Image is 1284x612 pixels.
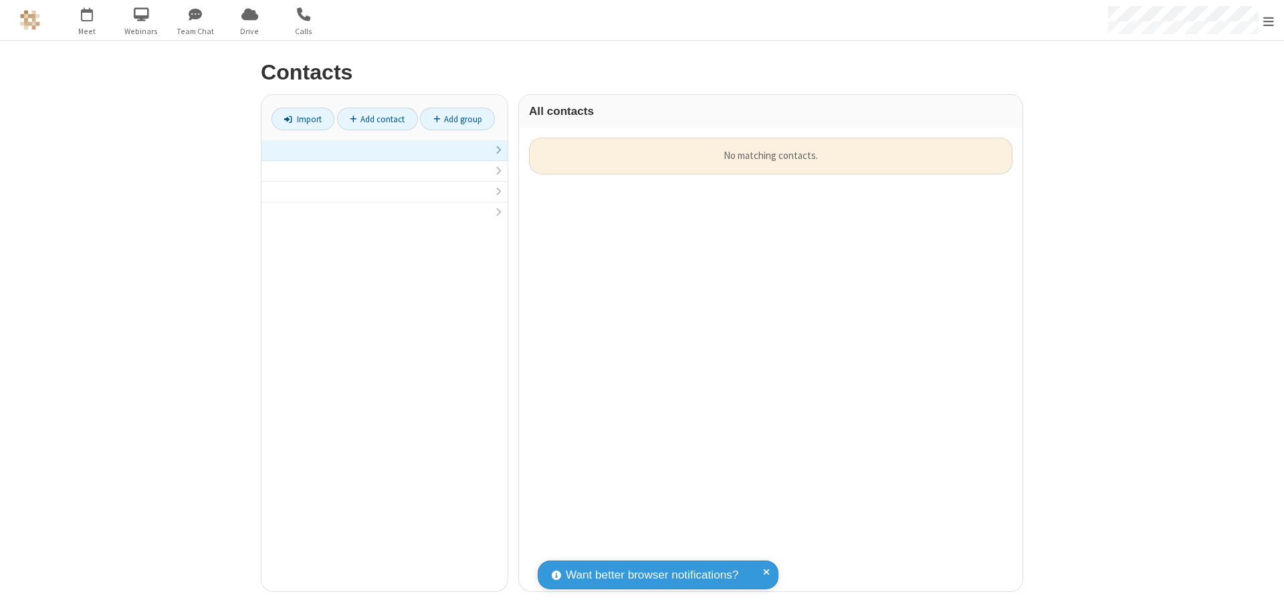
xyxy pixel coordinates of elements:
[279,25,329,37] span: Calls
[1251,577,1274,603] iframe: Chat
[20,10,40,30] img: QA Selenium DO NOT DELETE OR CHANGE
[272,108,334,130] a: Import
[519,128,1023,591] div: grid
[420,108,495,130] a: Add group
[261,61,1023,84] h2: Contacts
[337,108,418,130] a: Add contact
[62,25,112,37] span: Meet
[225,25,275,37] span: Drive
[171,25,221,37] span: Team Chat
[529,105,1012,118] h3: All contacts
[529,138,1012,174] div: No matching contacts.
[566,567,738,584] span: Want better browser notifications?
[116,25,167,37] span: Webinars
